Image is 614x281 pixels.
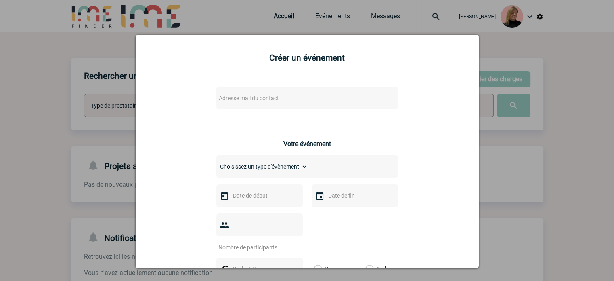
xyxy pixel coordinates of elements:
[365,258,371,280] label: Global
[231,190,287,201] input: Date de début
[326,190,382,201] input: Date de fin
[146,53,469,63] h2: Créer un événement
[283,140,331,148] h3: Votre événement
[219,95,279,101] span: Adresse mail du contact
[231,264,287,274] input: Budget HT
[314,258,323,280] label: Par personne
[216,242,292,253] input: Nombre de participants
